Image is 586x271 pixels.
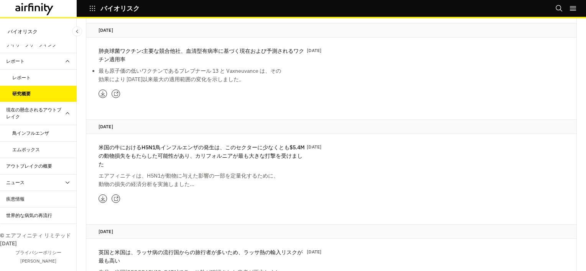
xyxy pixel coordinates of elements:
[12,74,31,81] div: レポート
[99,143,307,168] p: 米国の牛におけるH5N1鳥インフルエンザの発生は、このセクターに少なくとも$5.4Mの動物損失をもたらした可能性があり、カリフォルニアが最も大きな打撃を受けました
[555,2,563,15] button: 捜索
[12,90,31,97] div: 研究概要
[307,143,321,151] p: [DATE]
[307,47,321,54] p: [DATE]
[8,24,38,39] p: バイオリスク
[99,171,283,188] p: エアフィニティは、H5N1が動物に与えた影響の一部を定量化するために、動物の損失の経済分析を実施しました...
[6,58,25,65] div: レポート
[99,67,283,83] li: 最も原子価の低いワクチンであるプレブナール 13 と Vaxneuvance は、その効果により [DATE]以来最大の適用範囲の変化を示しました。
[12,130,49,137] div: 鳥インフルエンザ
[99,26,564,34] p: [DATE]
[6,212,52,219] div: 世界的な病気の再流行
[89,2,140,15] button: バイオリスク
[6,179,25,186] div: ニュース
[12,146,40,153] div: エムポックス
[99,123,564,131] p: [DATE]
[307,248,321,256] p: [DATE]
[72,26,82,36] button: サイドバーを閉じる
[6,163,52,170] div: アウトブレイクの概要
[99,47,307,64] p: 肺炎球菌ワクチン:主要な競合他社、血清型有病率に基づく現在および予測されるワクチン適用率
[15,249,61,256] a: プライバシーポリシー
[100,5,140,12] p: バイオリスク
[6,106,64,120] div: 現在の懸念されるアウトブレイク
[20,258,56,264] a: [PERSON_NAME]
[99,248,307,265] p: 英国と米国は、ラッサ病の流行国からの旅行者が多いため、ラッサ熱の輸入リスクが最も高い
[6,196,25,202] div: 疾患情報
[99,228,564,235] p: [DATE]
[6,41,57,48] div: デイリーブリーフィング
